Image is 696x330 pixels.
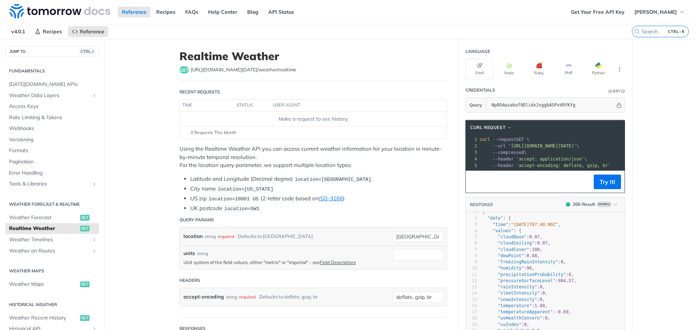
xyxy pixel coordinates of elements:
label: units [183,250,195,257]
button: Show subpages for Weather on Routes [91,248,97,254]
span: "temperatureApparent" [498,309,553,314]
div: required [217,231,234,242]
button: More Languages [614,64,625,75]
button: Node [495,59,523,79]
span: 0 [540,297,542,302]
span: https://api.tomorrow.io/v4/weather/realtime [191,66,296,74]
div: 6 [466,240,477,246]
div: string [204,231,216,242]
span: GET \ [480,137,529,142]
span: "pressureSurfaceLevel" [498,278,555,283]
div: Defaults to [GEOGRAPHIC_DATA] [238,231,313,242]
span: 0 [568,272,571,277]
span: 'accept-encoding: deflate, gzip, br' [516,163,610,168]
div: 8 [466,253,477,259]
div: 18 [466,315,477,321]
span: : , [482,259,566,264]
p: Using the Realtime Weather API you can access current weather information for your location in mi... [179,145,447,170]
span: [DATE][DOMAIN_NAME] APIs [9,81,97,88]
div: 19 [466,322,477,328]
div: 200 - Result [573,201,595,208]
span: 'accept: application/json' [516,156,584,162]
span: \ [480,143,579,149]
li: Latitude and Longitude (Decimal degree) [190,175,447,183]
span: get [80,226,90,231]
button: JUMP TOCTRL-/ [5,46,99,57]
a: Field Descriptors [320,259,356,265]
button: 200200-ResultExample [562,201,621,208]
span: Recipes [43,28,62,35]
span: : , [482,247,542,252]
span: : , [482,297,545,302]
div: 2 [466,143,478,149]
button: Query [466,98,486,112]
span: 0 [540,284,542,289]
span: \ [480,156,587,162]
span: "dewPoint" [498,253,524,258]
span: 0 [545,316,547,321]
kbd: CTRL-K [666,28,687,35]
div: Headers [179,277,200,284]
span: Weather Forecast [9,214,78,221]
span: : , [482,253,540,258]
div: 14 [466,290,477,296]
span: "cloudCeiling" [498,241,534,246]
span: get [80,315,90,321]
a: Realtime Weatherget [5,223,99,234]
div: Credentials [465,87,495,93]
button: Copy to clipboard [469,176,480,187]
span: '[URL][DOMAIN_NAME][DATE]' [508,143,576,149]
a: Error Handling [5,168,99,179]
div: 16 [466,303,477,309]
input: apikey [488,98,615,112]
span: Webhooks [9,125,97,132]
div: Query Params [179,217,214,223]
label: location [183,231,203,242]
a: Weather Data LayersShow subpages for Weather Data Layers [5,90,99,101]
li: City name [190,185,447,193]
span: "rainIntensity" [498,284,537,289]
span: : , [482,316,550,321]
span: location=[GEOGRAPHIC_DATA] [295,177,371,182]
span: : , [482,272,574,277]
span: 0 [542,291,545,296]
div: 2 [466,215,477,221]
span: "uvHealthConcern" [498,316,542,321]
span: [PERSON_NAME] [634,9,677,15]
div: 17 [466,309,477,315]
span: "[DATE]T07:48:00Z" [511,222,558,227]
span: 0 Requests This Month [191,129,236,136]
span: \ [480,150,527,155]
span: : , [482,222,561,227]
div: 1 [466,136,478,143]
span: location=10001 US [208,196,258,202]
span: "values" [493,228,514,233]
span: : , [482,234,542,239]
span: --compressed [493,150,524,155]
p: Unit system of the field values, either "metric" or "imperial" - see [183,259,389,266]
div: Defaults to deflate, gzip, br [259,292,318,302]
div: Make a request to see history. [183,115,444,123]
span: Weather Timelines [9,236,90,243]
span: Tools & Libraries [9,180,90,188]
span: "temperature" [498,303,532,308]
div: 3 [466,222,477,228]
span: Formats [9,147,97,154]
button: Show subpages for Weather Data Layers [91,93,97,99]
span: "sleetIntensity" [498,291,540,296]
span: : , [482,291,548,296]
span: "uvIndex" [498,322,521,327]
div: 7 [466,247,477,253]
a: Weather Recent Historyget [5,313,99,323]
button: RESPONSE [469,201,493,208]
span: Reference [80,28,104,35]
li: US zip (2-letter code based on ) [190,195,447,203]
div: 9 [466,259,477,265]
span: Realtime Weather [9,225,78,232]
h2: Weather Maps [5,268,99,274]
span: v4.0.1 [7,26,29,37]
a: [DATE][DOMAIN_NAME] APIs [5,79,99,90]
span: Weather Maps [9,281,78,288]
a: ISO-3166 [319,195,343,202]
span: curl [480,137,490,142]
